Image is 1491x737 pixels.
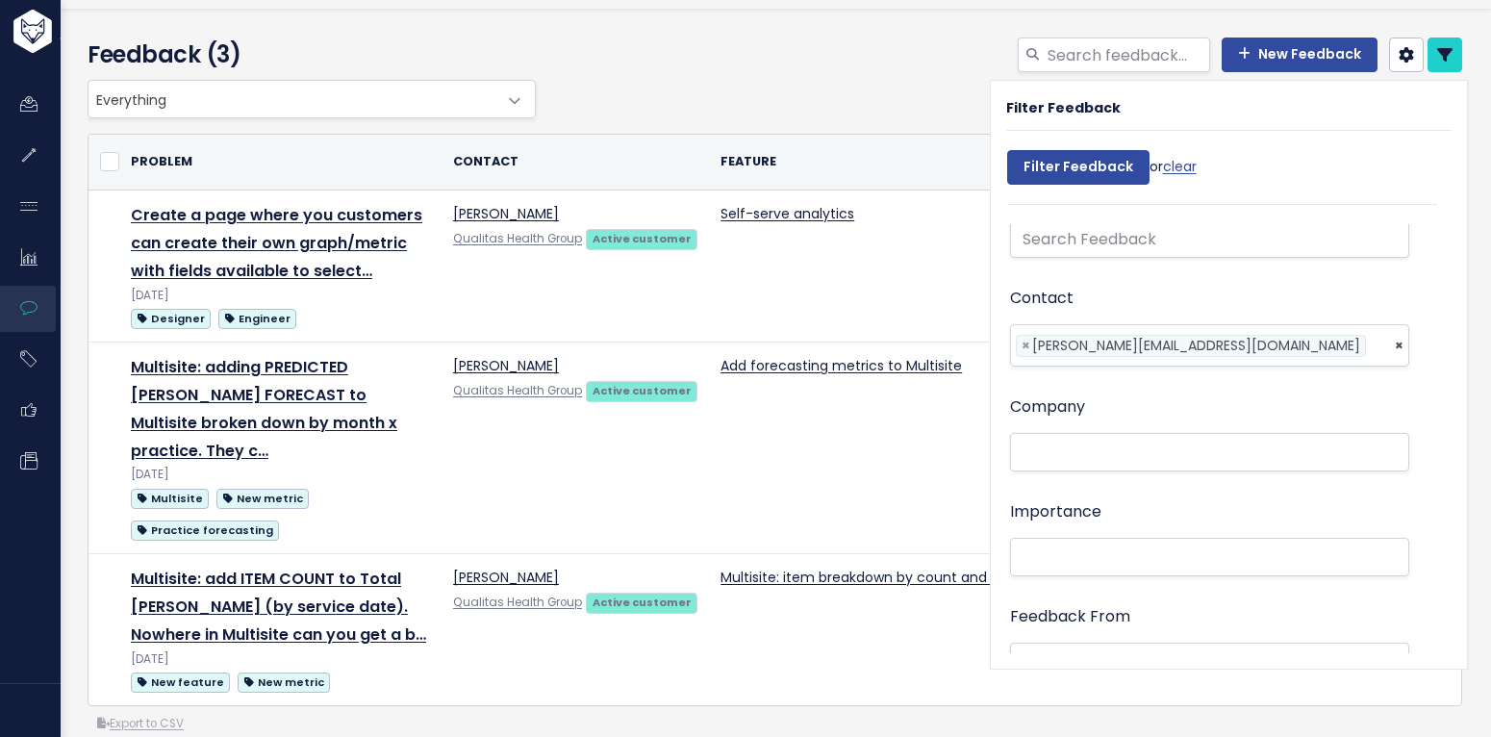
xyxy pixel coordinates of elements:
a: Qualitas Health Group [453,231,582,246]
span: [PERSON_NAME][EMAIL_ADDRESS][DOMAIN_NAME] [1032,336,1360,355]
div: [DATE] [131,649,430,670]
label: Contact [1010,285,1074,313]
span: Engineer [218,309,296,329]
th: Problem [119,135,442,191]
span: New feature [131,673,230,693]
a: Active customer [586,380,697,399]
label: Company [1010,394,1085,421]
span: New metric [216,489,309,509]
a: Multisite: adding PREDICTED [PERSON_NAME] FORECAST to Multisite broken down by month x practice. ... [131,356,397,461]
a: Export to CSV [97,716,184,731]
a: Self-serve analytics [720,204,854,223]
label: Feedback From [1010,603,1130,631]
strong: Active customer [593,383,692,398]
th: Contact [442,135,709,191]
span: Everything [88,80,536,118]
strong: Active customer [593,231,692,246]
a: Create a page where you customers can create their own graph/metric with fields available to select… [131,204,422,282]
span: New metric [238,673,330,693]
div: [DATE] [131,465,430,485]
span: All [1011,644,1371,680]
input: Search Feedback [1010,219,1410,258]
div: or [1007,140,1197,204]
a: Practice forecasting [131,518,279,542]
span: Multisite [131,489,209,509]
a: Active customer [586,228,697,247]
span: Practice forecasting [131,521,279,541]
a: Active customer [586,592,697,611]
strong: Filter Feedback [1006,98,1121,117]
strong: Active customer [593,595,692,610]
a: Add forecasting metrics to Multisite [720,356,962,375]
th: Feature [709,135,1010,191]
a: Engineer [218,306,296,330]
li: siva@qualitashealth.com.au [1016,335,1366,357]
input: Filter Feedback [1007,150,1150,185]
span: Everything [88,81,496,117]
h4: Feedback (3) [88,38,527,72]
div: [DATE] [131,286,430,306]
span: × [1394,325,1404,366]
input: Search feedback... [1046,38,1210,72]
a: Multisite [131,486,209,510]
a: New feature [131,670,230,694]
a: [PERSON_NAME] [453,204,559,223]
a: Qualitas Health Group [453,595,582,610]
a: Multisite: item breakdown by count and $ [720,568,998,587]
a: New metric [216,486,309,510]
a: New metric [238,670,330,694]
span: All [1010,643,1410,681]
label: Importance [1010,498,1101,526]
a: [PERSON_NAME] [453,356,559,375]
img: logo-white.9d6f32f41409.svg [9,10,158,53]
a: Qualitas Health Group [453,383,582,398]
span: Designer [131,309,211,329]
span: × [1022,336,1030,356]
a: [PERSON_NAME] [453,568,559,587]
a: clear [1163,157,1197,176]
a: Designer [131,306,211,330]
a: Multisite: add ITEM COUNT to Total [PERSON_NAME] (by service date). Nowhere in Multisite can you ... [131,568,426,646]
